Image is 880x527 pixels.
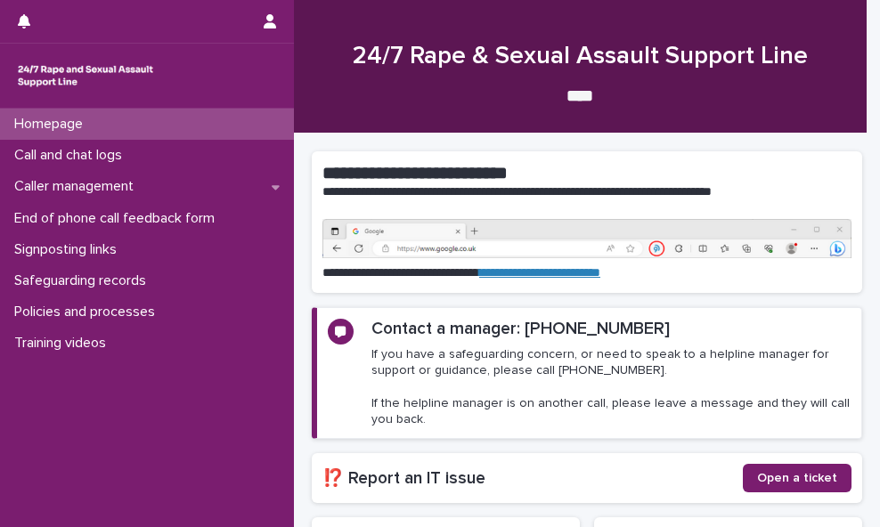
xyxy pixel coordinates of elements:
img: rhQMoQhaT3yELyF149Cw [14,58,157,93]
p: Safeguarding records [7,272,160,289]
p: Policies and processes [7,304,169,320]
p: Homepage [7,116,97,133]
a: Open a ticket [743,464,851,492]
span: Open a ticket [757,472,837,484]
p: Signposting links [7,241,131,258]
p: If you have a safeguarding concern, or need to speak to a helpline manager for support or guidanc... [371,346,851,427]
img: https%3A%2F%2Fcdn.document360.io%2F0deca9d6-0dac-4e56-9e8f-8d9979bfce0e%2FImages%2FDocumentation%... [322,219,851,259]
p: Call and chat logs [7,147,136,164]
p: Training videos [7,335,120,352]
p: Caller management [7,178,148,195]
h1: 24/7 Rape & Sexual Assault Support Line [312,42,849,72]
p: End of phone call feedback form [7,210,229,227]
h2: ⁉️ Report an IT issue [322,468,743,489]
h2: Contact a manager: [PHONE_NUMBER] [371,319,670,339]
